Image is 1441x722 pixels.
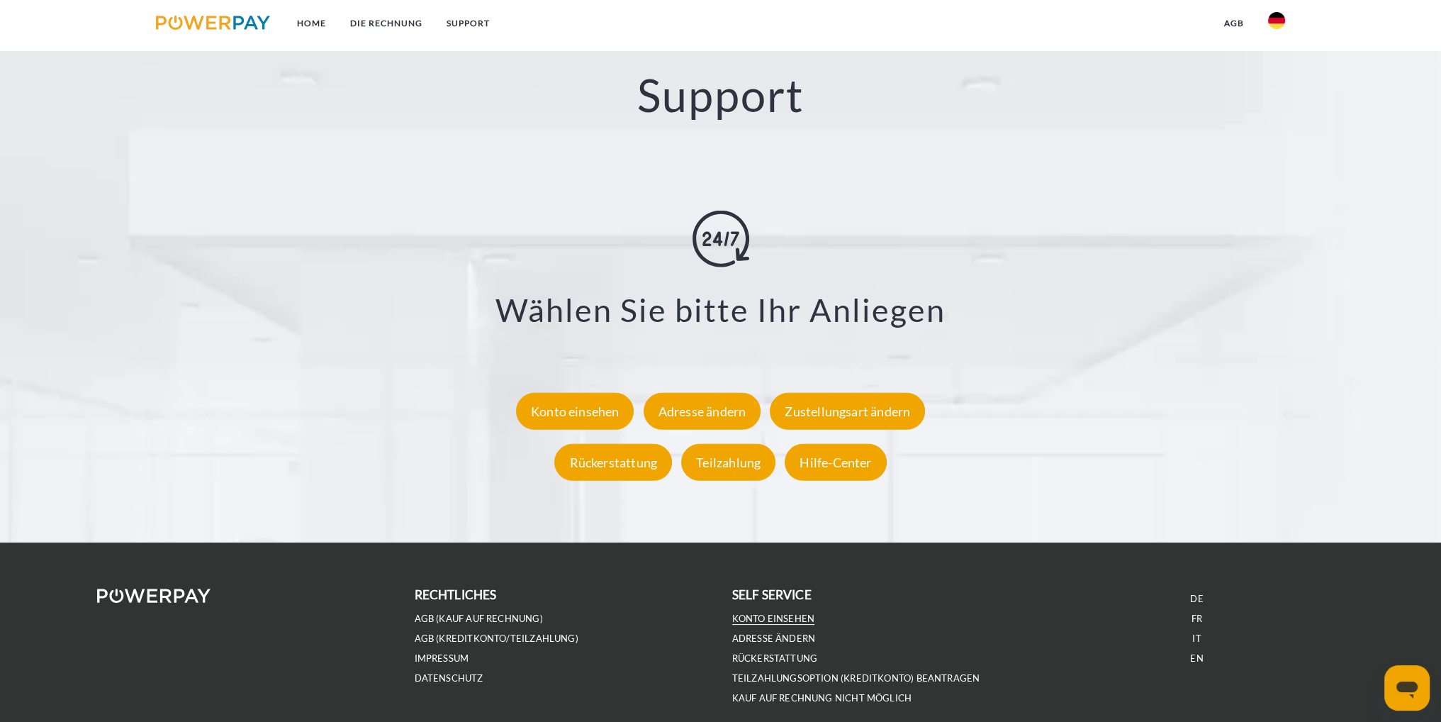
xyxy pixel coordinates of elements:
[732,672,980,684] a: Teilzahlungsoption (KREDITKONTO) beantragen
[415,587,497,602] b: rechtliches
[285,11,338,36] a: Home
[1190,652,1203,665] a: EN
[1212,11,1256,36] a: agb
[415,652,469,665] a: IMPRESSUM
[415,672,483,684] a: DATENSCHUTZ
[554,444,672,481] div: Rückerstattung
[640,404,765,419] a: Adresse ändern
[732,613,815,625] a: Konto einsehen
[415,613,543,625] a: AGB (Kauf auf Rechnung)
[1192,613,1202,625] a: FR
[90,289,1352,329] h3: Wählen Sie bitte Ihr Anliegen
[72,67,1369,123] h2: Support
[1384,665,1430,711] iframe: Schaltfläche zum Öffnen des Messaging-Fensters
[766,404,929,419] a: Zustellungsart ändern
[512,404,638,419] a: Konto einsehen
[678,455,779,470] a: Teilzahlung
[1192,633,1201,645] a: IT
[732,652,818,665] a: Rückerstattung
[644,393,761,430] div: Adresse ändern
[770,393,925,430] div: Zustellungsart ändern
[1190,593,1203,605] a: DE
[156,16,270,30] img: logo-powerpay.svg
[415,633,578,645] a: AGB (Kreditkonto/Teilzahlung)
[732,692,912,704] a: Kauf auf Rechnung nicht möglich
[1268,12,1285,29] img: de
[693,210,749,267] img: online-shopping.svg
[338,11,434,36] a: DIE RECHNUNG
[97,589,211,603] img: logo-powerpay-white.svg
[781,455,890,470] a: Hilfe-Center
[785,444,886,481] div: Hilfe-Center
[551,455,675,470] a: Rückerstattung
[732,633,816,645] a: Adresse ändern
[434,11,502,36] a: SUPPORT
[516,393,634,430] div: Konto einsehen
[681,444,775,481] div: Teilzahlung
[732,587,812,602] b: self service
